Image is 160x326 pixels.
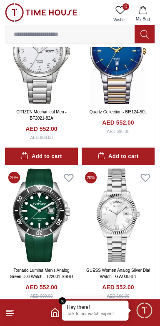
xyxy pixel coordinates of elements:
a: CITIZEN Mechanical Men - BF2021-82A [16,110,67,120]
div: AED 690.00 [107,128,130,135]
p: Talk to our watch expert! [67,311,124,317]
img: Quartz Collection - BI5124-50L [82,10,155,103]
div: AED 690.00 [30,293,53,299]
button: My Bag [131,3,155,25]
h4: AED 552.00 [25,125,57,133]
a: Quartz Collection - BI5124-50L [90,110,147,114]
img: Tornado Lumina Men's Analog Green Dial Watch - T22001-SSHH [5,168,78,262]
div: AED 690.00 [107,293,130,299]
h4: AED 552.00 [102,283,134,291]
button: Add to cart [5,148,78,166]
span: My Bag [132,16,153,22]
span: 0 [122,3,129,10]
div: Add to cart [21,152,62,161]
a: Tornado Lumina Men's Analog Green Dial Watch - T22001-SSHH [10,268,73,279]
h4: AED 552.00 [25,283,57,291]
button: Add to cart [82,148,155,166]
a: 0Wishlist [110,3,131,25]
em: Close tooltip [59,297,66,305]
div: Hey there! [67,304,124,311]
span: 20 % [8,172,20,183]
span: Wishlist [110,17,131,23]
span: 20 % [85,172,97,183]
div: Chat Widget [135,301,154,320]
img: CITIZEN Mechanical Men - BF2021-82A [5,10,78,103]
img: ... [5,3,77,22]
a: GUESS Women Analog Silver Dial Watch - GW0308L1 [86,268,150,279]
img: GUESS Women Analog Silver Dial Watch - GW0308L1 [82,168,155,262]
div: AED 690.00 [30,135,53,141]
h4: AED 552.00 [102,118,134,127]
div: Add to cart [97,152,138,161]
a: Home [50,308,60,318]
